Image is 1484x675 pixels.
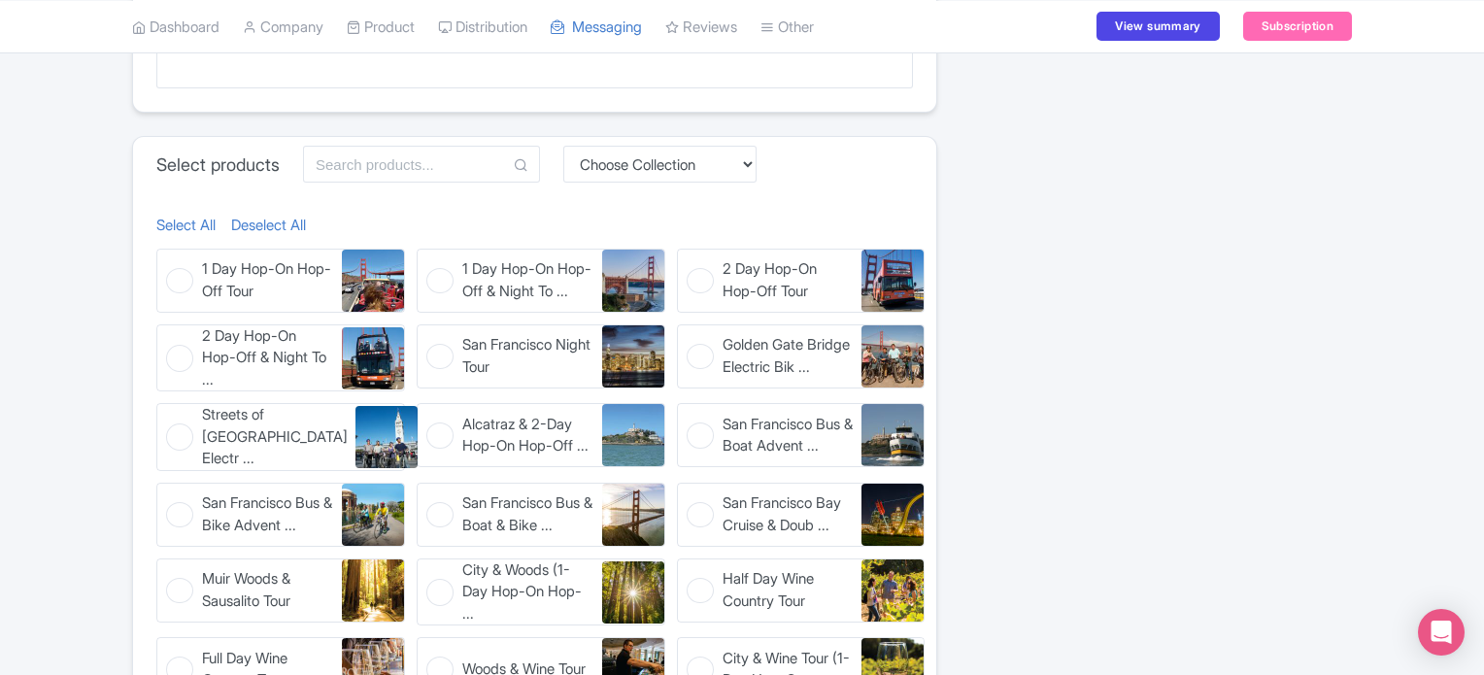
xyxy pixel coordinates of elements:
a: Select All [156,215,216,237]
span: San Francisco Bus & Boat Adventure [723,414,854,457]
span: San Francisco Bus & Boat & Bike Adventure [462,492,593,536]
img: Streets of San Francisco Electric Bike Tour [355,406,418,468]
span: San Francisco Bus & Bike Adventure [202,492,333,536]
img: San Francisco Night Tour [602,325,664,388]
span: 1 Day Hop-On Hop-Off Tour [202,258,333,302]
a: Subscription [1243,12,1352,41]
span: 2 Day Hop-On Hop-Off & Night Tour [202,325,333,391]
img: Alcatraz & 2-Day Hop-On Hop-Off & Night Tour [602,404,664,466]
div: Open Intercom Messenger [1418,609,1465,656]
img: 2 Day Hop-On Hop-Off Tour [861,250,924,312]
span: Alcatraz & 2-Day Hop-On Hop-Off & Night Tour [462,414,593,457]
img: Half Day Wine Country Tour [861,559,924,622]
img: San Francisco Bay Cruise & Double Decker Night Tour [861,484,924,546]
span: San Francisco Bay Cruise & Double Decker Night Tour [723,492,854,536]
img: 1 Day Hop-On Hop-Off & Night Tour [602,250,664,312]
img: San Francisco Bus & Bike Adventure [342,484,404,546]
img: San Francisco Bus & Boat & Bike Adventure [602,484,664,546]
a: View summary [1096,12,1219,41]
img: Muir Woods & Sausalito Tour [342,559,404,622]
img: Golden Gate Bridge Electric Bike Tour [861,325,924,388]
span: Streets of San Francisco Electric Bike Tour [202,404,348,470]
span: City & Woods (1-Day Hop-On Hop-Off & Muir Woods) [462,559,593,625]
span: Muir Woods & Sausalito Tour [202,568,333,612]
input: Search products... [303,146,540,183]
img: San Francisco Bus & Boat Adventure [861,404,924,466]
span: 1 Day Hop-On Hop-Off & Night Tour [462,258,593,302]
img: City & Woods (1-Day Hop-On Hop-Off & Muir Woods) [602,561,664,624]
img: 2 Day Hop-On Hop-Off & Night Tour [342,327,404,389]
span: San Francisco Night Tour [462,334,593,378]
img: 1 Day Hop-On Hop-Off Tour [342,250,404,312]
span: 2 Day Hop-On Hop-Off Tour [723,258,854,302]
h3: Select products [156,154,280,176]
a: Deselect All [231,215,306,237]
span: Half Day Wine Country Tour [723,568,854,612]
span: Golden Gate Bridge Electric Bike Tour [723,334,854,378]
